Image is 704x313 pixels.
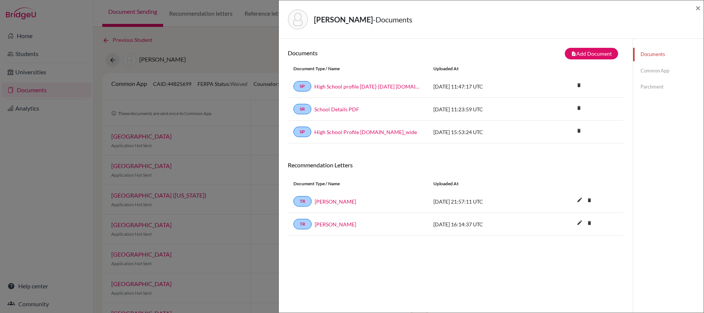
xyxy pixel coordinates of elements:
a: delete [584,219,595,229]
i: delete [584,195,595,206]
i: edit [574,217,586,229]
div: [DATE] 11:23:59 UTC [428,105,540,113]
h6: Documents [288,49,456,56]
a: delete [584,196,595,206]
i: delete [573,125,585,136]
span: [DATE] 21:57:11 UTC [433,198,483,205]
i: delete [573,80,585,91]
h6: Recommendation Letters [288,161,624,168]
button: edit [573,195,586,206]
i: edit [574,194,586,206]
a: TR [293,196,312,207]
div: [DATE] 11:47:17 UTC [428,83,540,90]
a: Parchment [633,80,704,93]
a: SR [293,104,311,114]
a: Common App [633,64,704,77]
i: note_add [571,51,576,56]
button: note_addAdd Document [565,48,618,59]
span: - Documents [373,15,412,24]
strong: [PERSON_NAME] [314,15,373,24]
i: delete [573,102,585,114]
i: delete [584,217,595,229]
div: [DATE] 15:53:24 UTC [428,128,540,136]
div: Document Type / Name [288,65,428,72]
a: High School Profile [DOMAIN_NAME]_wide [314,128,417,136]
a: SP [293,127,311,137]
span: [DATE] 16:14:37 UTC [433,221,483,227]
a: [PERSON_NAME] [315,198,356,205]
span: × [695,2,701,13]
a: Documents [633,48,704,61]
div: Uploaded at [428,65,540,72]
div: Document Type / Name [288,180,428,187]
a: High School profile [DATE]-[DATE] [DOMAIN_NAME]_wide [314,83,422,90]
button: edit [573,218,586,229]
a: delete [573,81,585,91]
a: delete [573,103,585,114]
a: TR [293,219,312,229]
a: delete [573,126,585,136]
a: School Details PDF [314,105,359,113]
button: Close [695,3,701,12]
div: Uploaded at [428,180,540,187]
a: [PERSON_NAME] [315,220,356,228]
a: SP [293,81,311,92]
